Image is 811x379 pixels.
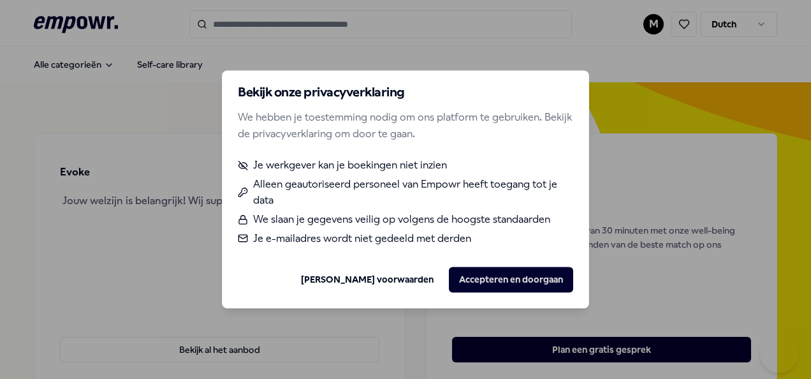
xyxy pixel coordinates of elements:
button: [PERSON_NAME] voorwaarden [291,267,444,293]
a: [PERSON_NAME] voorwaarden [301,272,434,286]
p: We hebben je toestemming nodig om ons platform te gebruiken. Bekijk de privacyverklaring om door ... [238,109,573,142]
button: Accepteren en doorgaan [449,267,573,293]
li: Je werkgever kan je boekingen niet inzien [238,158,573,174]
h2: Bekijk onze privacyverklaring [238,86,573,99]
li: Je e-mailadres wordt niet gedeeld met derden [238,230,573,247]
li: Alleen geautoriseerd personeel van Empowr heeft toegang tot je data [238,176,573,209]
li: We slaan je gegevens veilig op volgens de hoogste standaarden [238,211,573,228]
